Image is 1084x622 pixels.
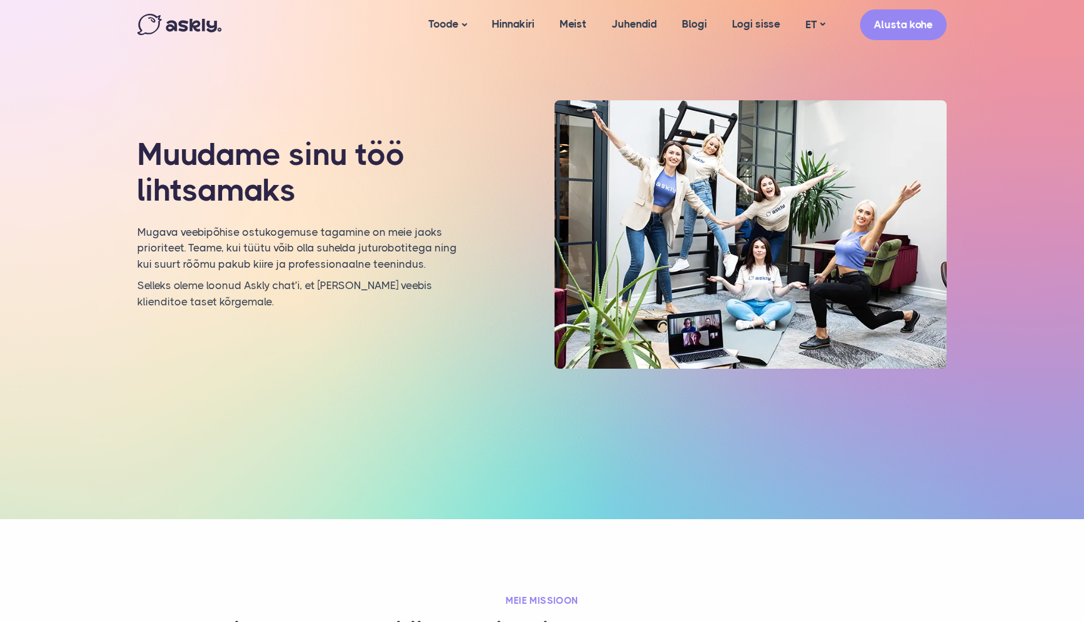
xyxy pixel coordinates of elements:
[206,594,878,607] h2: Meie missioon
[793,16,837,34] a: ET
[137,224,460,273] p: Mugava veebipõhise ostukogemuse tagamine on meie jaoks prioriteet. Teame, kui tüütu võib olla suh...
[860,9,947,40] a: Alusta kohe
[137,14,221,35] img: Askly
[137,278,460,310] p: Selleks oleme loonud Askly chat’i, et [PERSON_NAME] veebis klienditoe taset kõrgemale.
[137,137,460,209] h1: Muudame sinu töö lihtsamaks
